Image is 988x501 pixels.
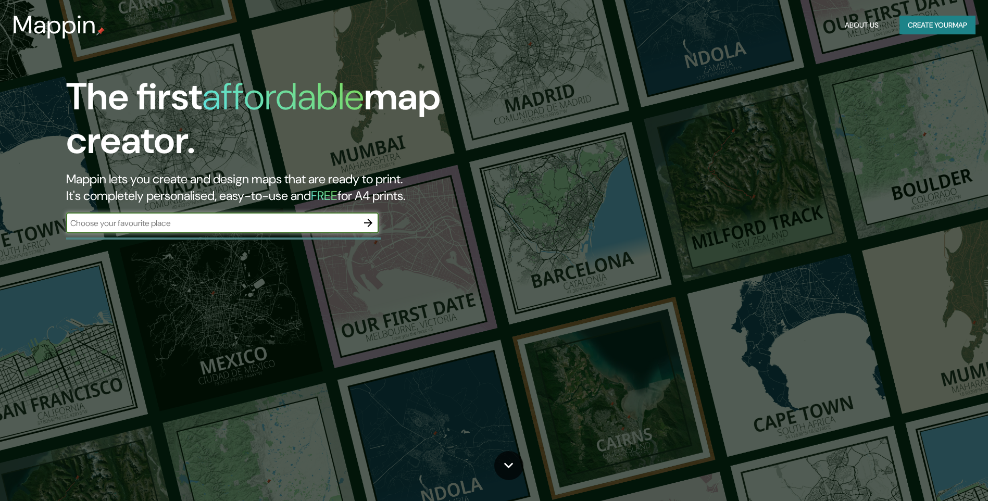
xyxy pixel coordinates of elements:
h3: Mappin [12,10,96,40]
h5: FREE [311,187,337,204]
button: Create yourmap [899,16,976,35]
img: mappin-pin [96,27,105,35]
button: About Us [841,16,883,35]
h2: Mappin lets you create and design maps that are ready to print. It's completely personalised, eas... [66,171,560,204]
h1: The first map creator. [66,75,560,171]
input: Choose your favourite place [66,217,358,229]
h1: affordable [202,72,364,121]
